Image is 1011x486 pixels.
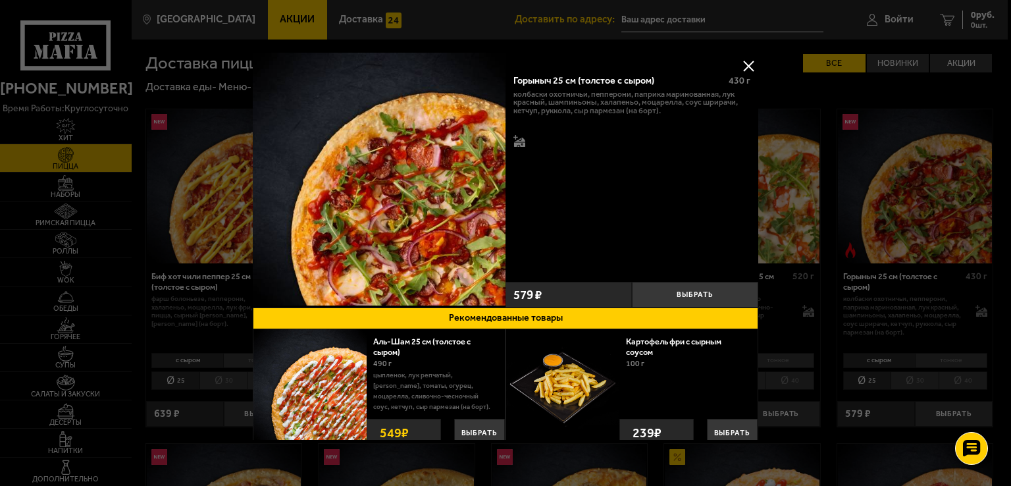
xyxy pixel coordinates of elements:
[373,370,495,412] p: цыпленок, лук репчатый, [PERSON_NAME], томаты, огурец, моцарелла, сливочно-чесночный соус, кетчуп...
[626,359,644,368] span: 100 г
[373,337,471,357] a: Аль-Шам 25 см (толстое с сыром)
[513,90,750,115] p: колбаски Охотничьи, пепперони, паприка маринованная, лук красный, шампиньоны, халапеньо, моцарелл...
[253,53,505,306] img: Горыныч 25 см (толстое с сыром)
[729,75,750,86] span: 430 г
[454,419,505,446] button: Выбрать
[707,419,758,446] button: Выбрать
[253,308,758,329] button: Рекомендованные товары
[513,75,719,86] div: Горыныч 25 см (толстое с сыром)
[626,337,721,357] a: Картофель фри с сырным соусом
[376,419,412,446] strong: 549 ₽
[373,359,392,368] span: 490 г
[629,419,665,446] strong: 239 ₽
[253,53,505,308] a: Горыныч 25 см (толстое с сыром)
[632,282,758,308] button: Выбрать
[513,288,542,301] span: 579 ₽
